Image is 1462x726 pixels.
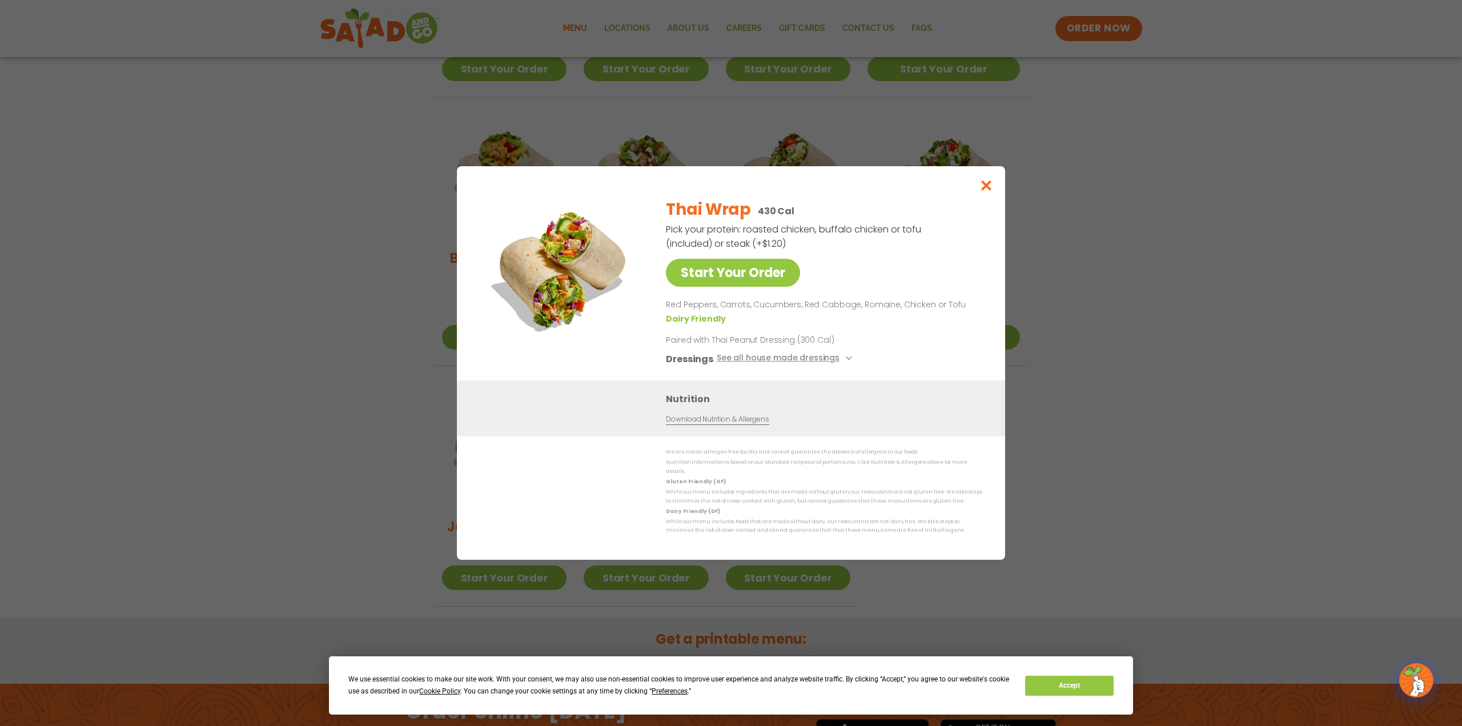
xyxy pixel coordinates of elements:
[666,508,720,515] strong: Dairy Friendly (DF)
[1025,676,1113,696] button: Accept
[666,518,982,535] p: While our menu includes foods that are made without dairy, our restaurants are not dairy free. We...
[666,198,750,222] h2: Thai Wrap
[666,313,728,325] li: Dairy Friendly
[758,204,794,218] p: 430 Cal
[666,222,923,251] p: Pick your protein: roasted chicken, buffalo chicken or tofu (included) or steak (+$1.20)
[666,352,713,366] h3: Dressings
[968,166,1005,204] button: Close modal
[419,687,460,695] span: Cookie Policy
[666,334,877,346] p: Paired with Thai Peanut Dressing (300 Cal)
[666,488,982,506] p: While our menu includes ingredients that are made without gluten, our restaurants are not gluten ...
[666,448,982,456] p: We are not an allergen free facility and cannot guarantee the absence of allergens in our foods.
[652,687,688,695] span: Preferences
[717,352,855,366] button: See all house made dressings
[1400,664,1432,696] img: wpChatIcon
[666,478,725,485] strong: Gluten Friendly (GF)
[666,392,988,406] h3: Nutrition
[329,656,1133,715] div: Cookie Consent Prompt
[348,673,1011,697] div: We use essential cookies to make our site work. With your consent, we may also use non-essential ...
[483,189,642,349] img: Featured product photo for Thai Wrap
[666,458,982,476] p: Nutrition information is based on our standard recipes and portion sizes. Click Nutrition & Aller...
[666,414,769,425] a: Download Nutrition & Allergens
[666,298,978,312] p: Red Peppers, Carrots, Cucumbers, Red Cabbage, Romaine, Chicken or Tofu
[666,259,800,287] a: Start Your Order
